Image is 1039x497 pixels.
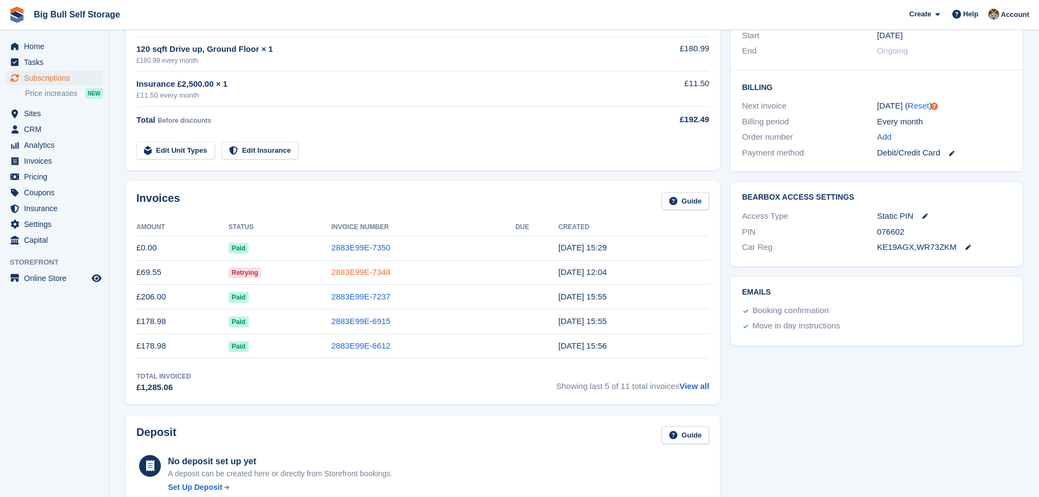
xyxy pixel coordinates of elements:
td: £178.98 [136,334,229,358]
div: Next invoice [742,100,876,112]
h2: BearBox Access Settings [742,193,1012,202]
a: menu [5,185,103,200]
a: Set Up Deposit [168,482,393,493]
div: Billing period [742,116,876,128]
span: Invoices [24,153,89,169]
a: menu [5,217,103,232]
a: menu [5,232,103,248]
th: Invoice Number [332,219,515,236]
p: A deposit can be created here or directly from Storefront bookings. [168,468,393,480]
div: Access Type [742,210,876,223]
div: No deposit set up yet [168,455,393,468]
a: View all [680,381,710,391]
td: £206.00 [136,285,229,309]
div: Payment method [742,147,876,159]
span: Total [136,115,155,124]
div: £1,285.06 [136,381,191,394]
div: KE19AGX,WR73ZKM [877,241,1012,254]
a: menu [5,169,103,184]
span: Capital [24,232,89,248]
span: Price increases [25,88,77,99]
div: NEW [85,88,103,99]
span: Help [963,9,978,20]
a: menu [5,70,103,86]
div: 120 sqft Drive up, Ground Floor × 1 [136,43,621,56]
h2: Invoices [136,192,180,210]
span: Analytics [24,137,89,153]
div: £192.49 [621,113,709,126]
a: Reset [908,101,929,110]
span: Retrying [229,267,262,278]
a: menu [5,137,103,153]
div: Car Reg [742,241,876,254]
time: 2025-07-19 14:56:19 UTC [558,341,607,350]
td: £180.99 [621,37,709,71]
time: 2025-02-19 01:00:00 UTC [877,29,903,42]
div: 076602 [877,226,1012,238]
th: Due [515,219,558,236]
div: Move in day instructions [752,320,840,333]
div: Order number [742,131,876,143]
a: 2883E99E-6915 [332,316,391,326]
div: Set Up Deposit [168,482,223,493]
h2: Emails [742,288,1012,297]
span: Home [24,39,89,54]
a: Add [877,131,892,143]
a: Edit Unit Types [136,142,215,160]
div: [DATE] ( ) [877,100,1012,112]
a: menu [5,201,103,216]
div: Every month [877,116,1012,128]
a: 2883E99E-7350 [332,243,391,252]
td: £69.55 [136,260,229,285]
a: menu [5,39,103,54]
th: Created [558,219,710,236]
time: 2025-08-19 14:55:43 UTC [558,316,607,326]
div: Insurance £2,500.00 × 1 [136,78,621,91]
a: Price increases NEW [25,87,103,99]
span: CRM [24,122,89,137]
span: Paid [229,316,249,327]
td: £0.00 [136,236,229,260]
h2: Billing [742,81,1012,92]
span: Tasks [24,55,89,70]
a: menu [5,122,103,137]
span: Settings [24,217,89,232]
a: 2883E99E-7348 [332,267,391,277]
a: 2883E99E-6612 [332,341,391,350]
span: Subscriptions [24,70,89,86]
span: Paid [229,341,249,352]
a: menu [5,55,103,70]
span: Storefront [10,257,109,268]
a: Edit Insurance [221,142,299,160]
span: Paid [229,243,249,254]
span: Before discounts [158,117,211,124]
div: £180.99 every month [136,56,621,65]
div: Start [742,29,876,42]
span: Create [909,9,931,20]
h2: Deposit [136,426,176,444]
span: Coupons [24,185,89,200]
span: Showing last 5 of 11 total invoices [556,372,710,394]
a: 2883E99E-7237 [332,292,391,301]
time: 2025-09-30 14:29:48 UTC [558,243,607,252]
img: Mike Llewellen Palmer [988,9,999,20]
div: Tooltip anchor [929,101,939,111]
time: 2025-09-19 14:55:43 UTC [558,292,607,301]
div: Static PIN [877,210,1012,223]
img: stora-icon-8386f47178a22dfd0bd8f6a31ec36ba5ce8667c1dd55bd0f319d3a0aa187defe.svg [9,7,25,23]
a: menu [5,106,103,121]
th: Amount [136,219,229,236]
span: Insurance [24,201,89,216]
span: Pricing [24,169,89,184]
a: Guide [662,192,710,210]
div: £11.50 every month [136,90,621,101]
td: £178.98 [136,309,229,334]
span: Ongoing [877,46,908,55]
td: £11.50 [621,71,709,107]
a: menu [5,271,103,286]
span: Online Store [24,271,89,286]
time: 2025-09-30 11:04:04 UTC [558,267,607,277]
div: Total Invoiced [136,372,191,381]
span: Account [1001,9,1029,20]
th: Status [229,219,332,236]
